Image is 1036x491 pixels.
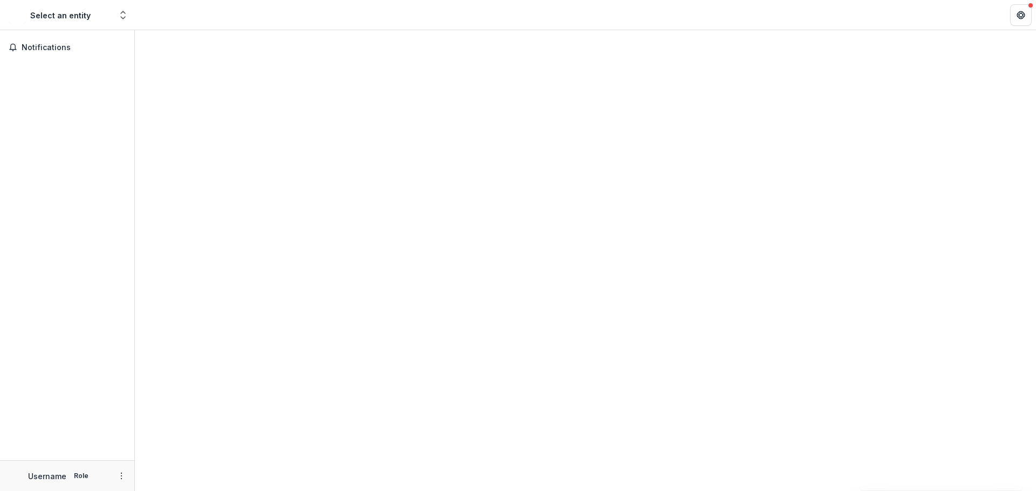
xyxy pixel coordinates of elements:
[28,471,66,482] p: Username
[71,471,92,481] p: Role
[22,43,126,52] span: Notifications
[115,469,128,482] button: More
[30,10,91,21] div: Select an entity
[4,39,130,56] button: Notifications
[1010,4,1032,26] button: Get Help
[115,4,131,26] button: Open entity switcher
